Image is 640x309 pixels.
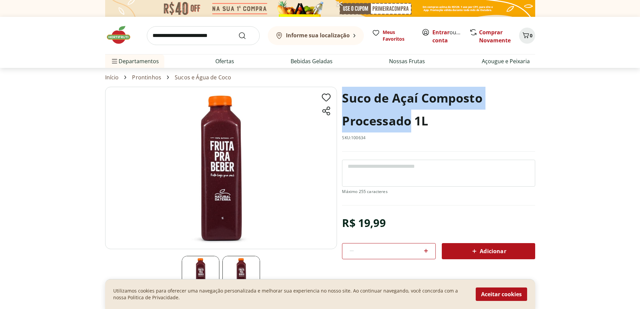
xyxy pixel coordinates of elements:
span: Meus Favoritos [383,29,414,42]
button: Menu [111,53,119,69]
a: Sucos e Água de Coco [175,74,231,80]
span: 0 [530,32,532,39]
b: Informe sua localização [286,32,350,39]
button: Submit Search [238,32,254,40]
a: Ofertas [215,57,234,65]
p: Utilizamos cookies para oferecer uma navegação personalizada e melhorar sua experiencia no nosso ... [113,287,468,301]
a: Meus Favoritos [372,29,414,42]
a: Criar conta [432,29,469,44]
a: Início [105,74,119,80]
a: Prontinhos [132,74,161,80]
button: Aceitar cookies [476,287,527,301]
p: SKU: 100634 [342,135,366,141]
img: Principal [105,87,337,249]
button: Adicionar [442,243,535,259]
h1: Suco de Açaí Composto Processado 1L [342,87,535,132]
div: R$ 19,99 [342,214,385,232]
a: Bebidas Geladas [291,57,333,65]
span: Adicionar [470,247,506,255]
input: search [147,26,260,45]
a: Comprar Novamente [479,29,511,44]
button: Carrinho [519,28,535,44]
a: Nossas Frutas [389,57,425,65]
img: Principal [222,256,260,294]
img: Hortifruti [105,25,139,45]
a: Açougue e Peixaria [482,57,530,65]
button: Informe sua localização [268,26,364,45]
span: Departamentos [111,53,159,69]
a: Entrar [432,29,450,36]
img: Principal [182,256,219,294]
span: ou [432,28,462,44]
